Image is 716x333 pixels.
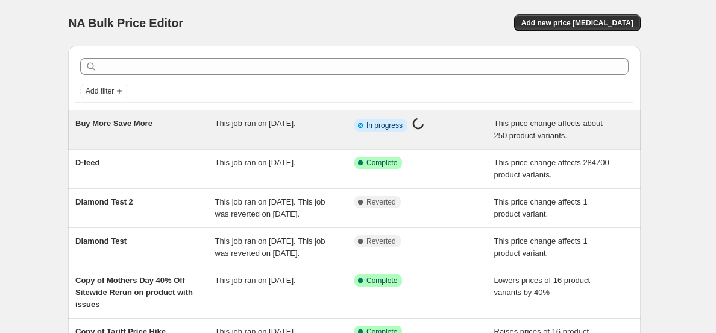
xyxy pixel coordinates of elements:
span: This job ran on [DATE]. This job was reverted on [DATE]. [215,236,325,258]
span: Add new price [MEDICAL_DATA] [521,18,633,28]
span: Diamond Test 2 [75,197,133,206]
span: Reverted [366,197,396,207]
button: Add filter [80,84,128,98]
span: This price change affects 1 product variant. [494,197,588,218]
span: This job ran on [DATE]. [215,276,296,285]
span: This price change affects 1 product variant. [494,236,588,258]
span: This price change affects about 250 product variants. [494,119,603,140]
span: Complete [366,158,397,168]
span: Reverted [366,236,396,246]
span: Buy More Save More [75,119,152,128]
span: In progress [366,121,403,130]
span: Complete [366,276,397,285]
span: This job ran on [DATE]. [215,158,296,167]
span: Lowers prices of 16 product variants by 40% [494,276,591,297]
span: D-feed [75,158,99,167]
span: This price change affects 284700 product variants. [494,158,609,179]
button: Add new price [MEDICAL_DATA] [514,14,641,31]
span: Diamond Test [75,236,127,246]
span: Add filter [86,86,114,96]
span: This job ran on [DATE]. [215,119,296,128]
span: This job ran on [DATE]. This job was reverted on [DATE]. [215,197,325,218]
span: NA Bulk Price Editor [68,16,183,30]
span: Copy of Mothers Day 40% Off Sitewide Rerun on product with issues [75,276,193,309]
